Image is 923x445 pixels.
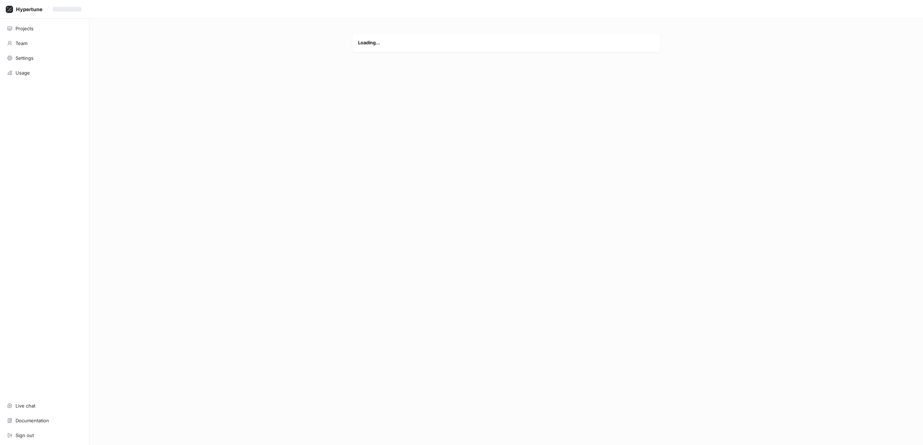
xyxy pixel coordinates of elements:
[358,39,654,46] p: Loading...
[50,3,87,15] button: ‌
[4,52,85,64] a: Settings
[16,40,27,46] div: Team
[53,7,81,12] span: ‌
[16,70,30,76] div: Usage
[16,403,35,409] div: Live chat
[4,414,85,427] a: Documentation
[4,37,85,49] a: Team
[4,22,85,35] a: Projects
[16,26,34,31] div: Projects
[16,418,49,423] div: Documentation
[16,55,34,61] div: Settings
[4,67,85,79] a: Usage
[16,432,34,438] div: Sign out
